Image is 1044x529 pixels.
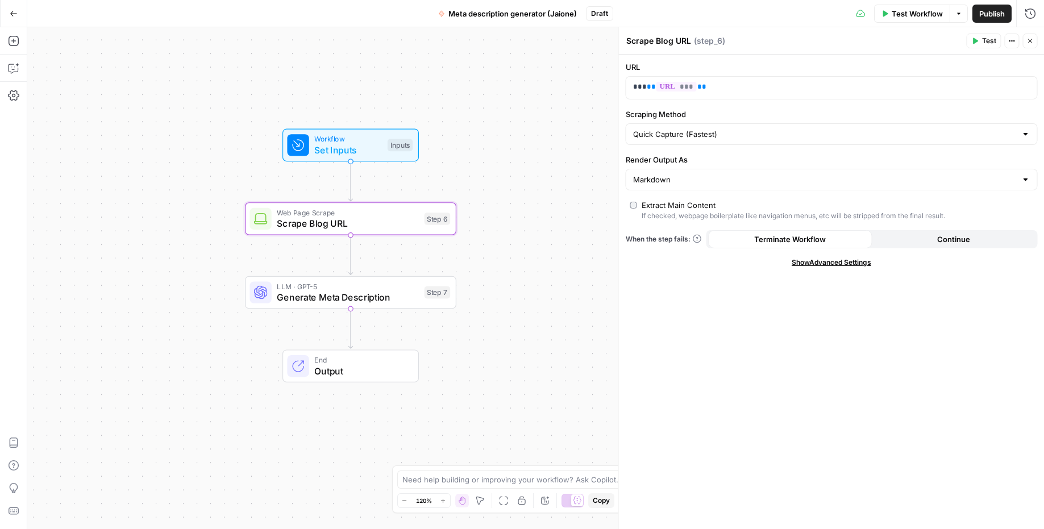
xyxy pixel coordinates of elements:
[626,61,1038,73] label: URL
[972,5,1012,23] button: Publish
[245,129,456,162] div: WorkflowSet InputsInputs
[388,139,413,152] div: Inputs
[448,8,577,19] span: Meta description generator (Jaione)
[694,35,725,47] span: ( step_6 )
[626,234,702,244] a: When the step fails:
[593,495,610,506] span: Copy
[633,128,1017,140] input: Quick Capture (Fastest)
[642,199,716,211] div: Extract Main Content
[277,290,419,304] span: Generate Meta Description
[626,109,1038,120] label: Scraping Method
[245,276,456,309] div: LLM · GPT-5Generate Meta DescriptionStep 7
[642,211,945,221] div: If checked, webpage boilerplate like navigation menus, etc will be stripped from the final result.
[872,230,1035,248] button: Continue
[245,349,456,382] div: EndOutput
[754,234,826,245] span: Terminate Workflow
[874,5,950,23] button: Test Workflow
[348,235,352,275] g: Edge from step_6 to step_7
[588,493,614,508] button: Copy
[633,174,1017,185] input: Markdown
[431,5,584,23] button: Meta description generator (Jaione)
[314,143,382,157] span: Set Inputs
[348,161,352,201] g: Edge from start to step_6
[277,281,419,291] span: LLM · GPT-5
[277,207,419,218] span: Web Page Scrape
[937,234,970,245] span: Continue
[630,202,637,209] input: Extract Main ContentIf checked, webpage boilerplate like navigation menus, etc will be stripped f...
[314,134,382,144] span: Workflow
[892,8,943,19] span: Test Workflow
[348,308,352,348] g: Edge from step_7 to end
[979,8,1005,19] span: Publish
[591,9,608,19] span: Draft
[982,36,996,46] span: Test
[425,213,451,225] div: Step 6
[314,355,407,365] span: End
[245,202,456,235] div: Web Page ScrapeScrape Blog URLStep 6
[967,34,1001,48] button: Test
[626,154,1038,165] label: Render Output As
[425,286,451,299] div: Step 7
[626,35,691,47] textarea: Scrape Blog URL
[416,496,432,505] span: 120%
[314,364,407,378] span: Output
[792,257,871,268] span: Show Advanced Settings
[277,216,419,230] span: Scrape Blog URL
